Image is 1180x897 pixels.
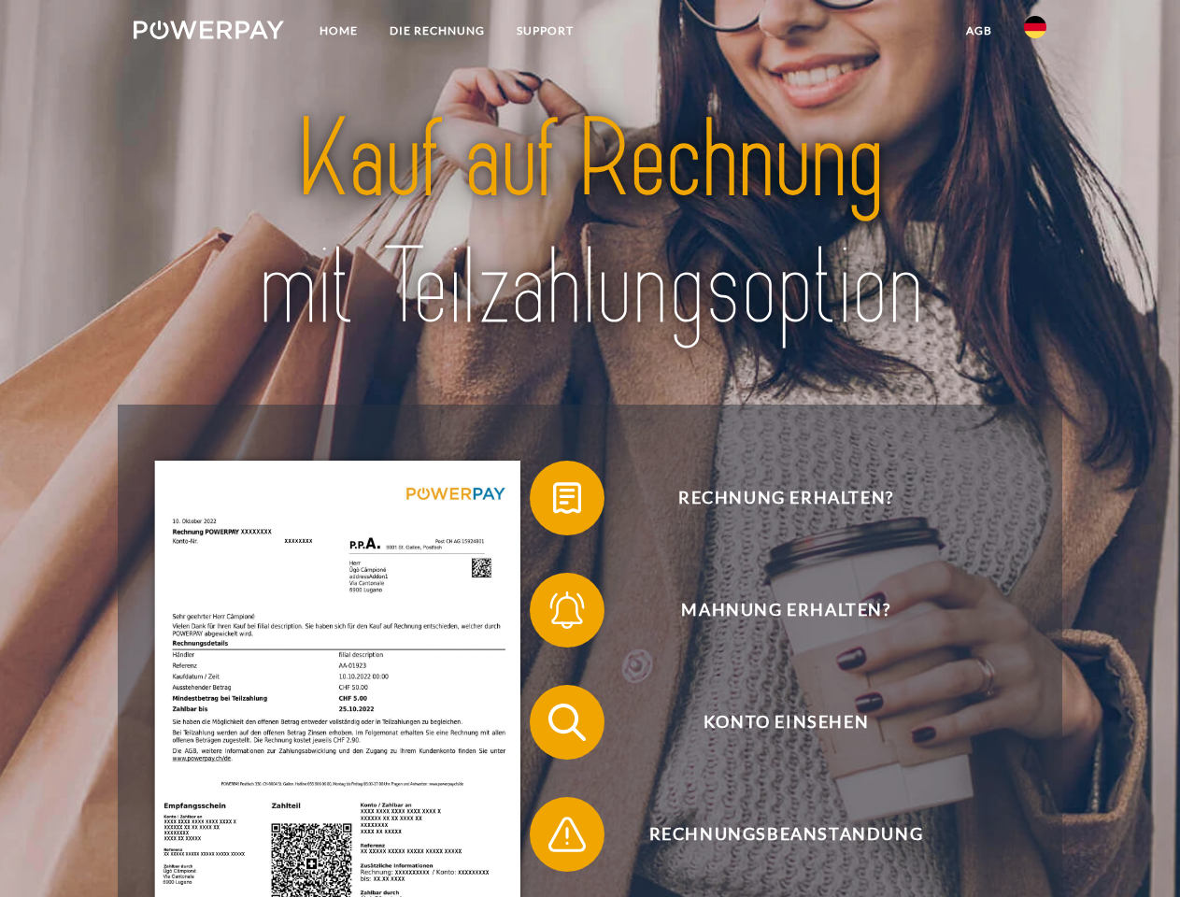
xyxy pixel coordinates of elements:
span: Rechnung erhalten? [557,461,1015,535]
a: SUPPORT [501,14,590,48]
a: DIE RECHNUNG [374,14,501,48]
span: Mahnung erhalten? [557,573,1015,648]
img: de [1024,16,1046,38]
span: Rechnungsbeanstandung [557,797,1015,872]
span: Konto einsehen [557,685,1015,760]
button: Konto einsehen [530,685,1016,760]
img: qb_bell.svg [544,587,590,634]
a: agb [950,14,1008,48]
a: Home [304,14,374,48]
button: Rechnungsbeanstandung [530,797,1016,872]
img: logo-powerpay-white.svg [134,21,284,39]
button: Mahnung erhalten? [530,573,1016,648]
img: title-powerpay_de.svg [178,90,1002,358]
img: qb_warning.svg [544,811,590,858]
img: qb_bill.svg [544,475,590,521]
button: Rechnung erhalten? [530,461,1016,535]
img: qb_search.svg [544,699,590,746]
